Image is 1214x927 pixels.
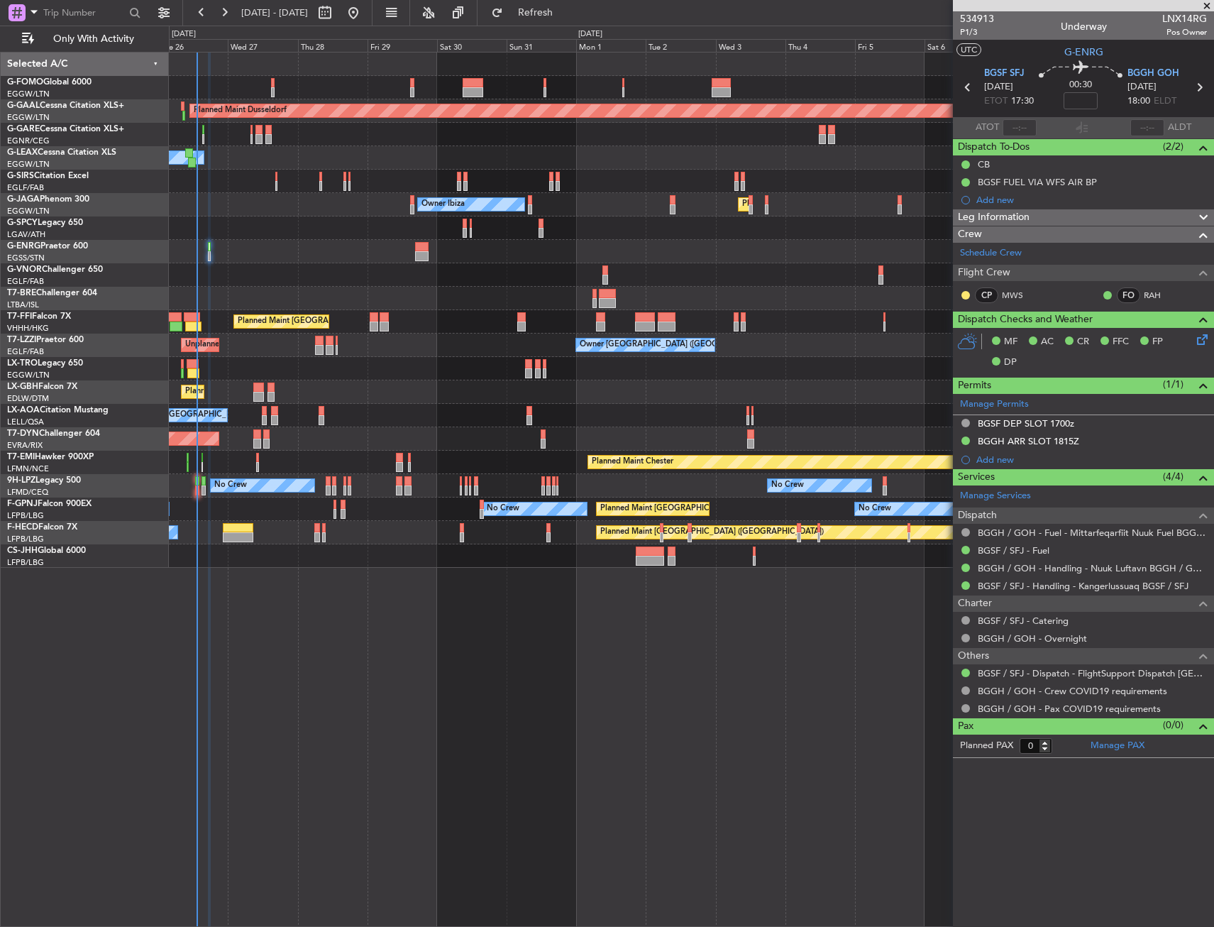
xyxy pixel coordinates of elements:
div: Tue 2 [646,39,715,52]
div: Wed 3 [716,39,785,52]
div: Underway [1061,19,1107,34]
div: Planned Maint [GEOGRAPHIC_DATA] ([GEOGRAPHIC_DATA]) [600,498,824,520]
a: LX-TROLegacy 650 [7,359,83,368]
span: G-VNOR [7,265,42,274]
a: BGSF / SFJ - Handling - Kangerlussuaq BGSF / SFJ [978,580,1188,592]
a: EGGW/LTN [7,159,50,170]
div: Wed 27 [228,39,297,52]
a: BGGH / GOH - Fuel - Mittarfeqarfiit Nuuk Fuel BGGH / GOH [978,527,1207,539]
a: LFPB/LBG [7,534,44,544]
a: VHHH/HKG [7,323,49,334]
div: FO [1117,287,1140,303]
span: ETOT [984,94,1008,109]
a: LX-AOACitation Mustang [7,406,109,415]
div: BGSF FUEL VIA WFS AIR BP [978,176,1097,188]
span: T7-BRE [7,289,36,297]
a: G-GAALCessna Citation XLS+ [7,102,124,110]
div: Owner [GEOGRAPHIC_DATA] ([GEOGRAPHIC_DATA]) [580,334,776,356]
span: Dispatch [958,508,997,524]
span: FP [1152,335,1163,349]
a: EGGW/LTN [7,206,50,216]
a: F-GPNJFalcon 900EX [7,500,92,508]
a: LFPB/LBG [7,510,44,521]
a: Manage Permits [960,397,1029,412]
span: G-JAGA [7,195,40,204]
a: T7-DYNChallenger 604 [7,429,100,438]
a: MWS [1002,289,1034,302]
a: BGSF / SFJ - Fuel [978,544,1049,556]
span: T7-LZZI [7,336,36,344]
a: BGSF / SFJ - Dispatch - FlightSupport Dispatch [GEOGRAPHIC_DATA] [978,667,1207,679]
span: (0/0) [1163,718,1183,733]
span: LNX14RG [1162,11,1207,26]
a: Manage PAX [1091,739,1144,753]
span: Refresh [506,8,565,18]
span: T7-FFI [7,312,32,321]
span: Charter [958,596,992,612]
span: BGSF SFJ [984,67,1025,81]
div: Add new [976,454,1207,466]
span: 534913 [960,11,994,26]
a: T7-LZZIPraetor 600 [7,336,84,344]
span: G-FOMO [7,78,43,87]
span: G-SPCY [7,219,38,227]
a: T7-BREChallenger 604 [7,289,97,297]
a: LGAV/ATH [7,229,45,240]
div: Planned Maint Chester [592,451,673,473]
div: CP [975,287,998,303]
input: --:-- [1003,119,1037,136]
span: Leg Information [958,209,1030,226]
button: Only With Activity [16,28,154,50]
div: Sat 30 [437,39,507,52]
span: P1/3 [960,26,994,38]
span: (4/4) [1163,469,1183,484]
a: EVRA/RIX [7,440,43,451]
span: [DATE] - [DATE] [241,6,308,19]
span: CR [1077,335,1089,349]
a: G-SPCYLegacy 650 [7,219,83,227]
a: EDLW/DTM [7,393,49,404]
div: Sat 6 [925,39,994,52]
span: 9H-LPZ [7,476,35,485]
div: Planned Maint [GEOGRAPHIC_DATA] ([GEOGRAPHIC_DATA]) [600,522,824,543]
input: Trip Number [43,2,125,23]
a: G-SIRSCitation Excel [7,172,89,180]
span: G-LEAX [7,148,38,157]
span: Dispatch Checks and Weather [958,312,1093,328]
a: EGLF/FAB [7,276,44,287]
a: G-FOMOGlobal 6000 [7,78,92,87]
div: Thu 28 [298,39,368,52]
span: Flight Crew [958,265,1010,281]
button: Refresh [485,1,570,24]
span: LX-GBH [7,383,38,391]
div: Fri 5 [855,39,925,52]
span: Only With Activity [37,34,150,44]
span: 00:30 [1069,78,1092,92]
a: EGNR/CEG [7,136,50,146]
span: MF [1004,335,1017,349]
a: BGGH / GOH - Overnight [978,632,1087,644]
a: F-HECDFalcon 7X [7,523,77,532]
a: EGGW/LTN [7,89,50,99]
span: G-SIRS [7,172,34,180]
div: Owner Ibiza [421,194,465,215]
span: G-GAAL [7,102,40,110]
a: BGSF / SFJ - Catering [978,615,1069,627]
a: G-VNORChallenger 650 [7,265,103,274]
span: ATOT [976,121,999,135]
a: G-JAGAPhenom 300 [7,195,89,204]
a: EGSS/STN [7,253,45,263]
div: BGGH ARR SLOT 1815Z [978,435,1079,447]
a: G-LEAXCessna Citation XLS [7,148,116,157]
span: Pax [958,718,973,735]
div: Planned Maint Dusseldorf [194,100,287,121]
span: G-ENRG [7,242,40,251]
div: Planned Maint [GEOGRAPHIC_DATA] ([GEOGRAPHIC_DATA] Intl) [238,311,475,332]
span: G-ENRG [1064,45,1103,60]
a: RAH [1144,289,1176,302]
span: DP [1004,356,1017,370]
span: [DATE] [984,80,1013,94]
span: Permits [958,378,991,394]
span: ALDT [1168,121,1191,135]
a: Schedule Crew [960,246,1022,260]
